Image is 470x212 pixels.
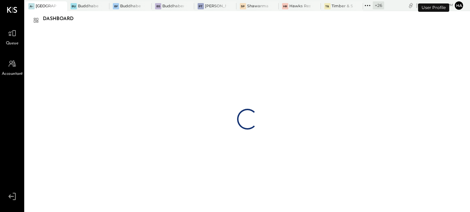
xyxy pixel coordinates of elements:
div: User Profile [418,3,449,12]
div: [PERSON_NAME] Tavern [205,3,226,9]
div: BS [155,3,161,9]
div: T& [324,3,331,9]
div: [DATE] [416,2,453,9]
span: pm [447,3,453,8]
a: Queue [0,27,24,47]
div: Timber & Salt (Pacific Dining CA1 LLC) [332,3,353,9]
div: Buddhaberry [78,3,99,9]
div: Buddhaberry Food Truck [120,3,141,9]
a: Accountant [0,57,24,77]
div: BF [113,3,119,9]
div: Bu [71,3,77,9]
button: Ha [455,1,463,10]
div: Hawks Restaurant [289,3,310,9]
div: Buddhaberry Southampton [162,3,183,9]
div: copy link [407,2,414,9]
span: 6 : 23 [432,2,446,9]
span: Accountant [2,71,23,77]
div: + 26 [373,1,384,9]
div: [GEOGRAPHIC_DATA] – [GEOGRAPHIC_DATA] [36,3,57,9]
div: Shawarma Point- Fareground [247,3,268,9]
div: SP [240,3,246,9]
span: Queue [6,41,19,47]
div: A– [28,3,35,9]
div: HR [282,3,288,9]
div: PT [198,3,204,9]
div: Dashboard [43,14,81,25]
